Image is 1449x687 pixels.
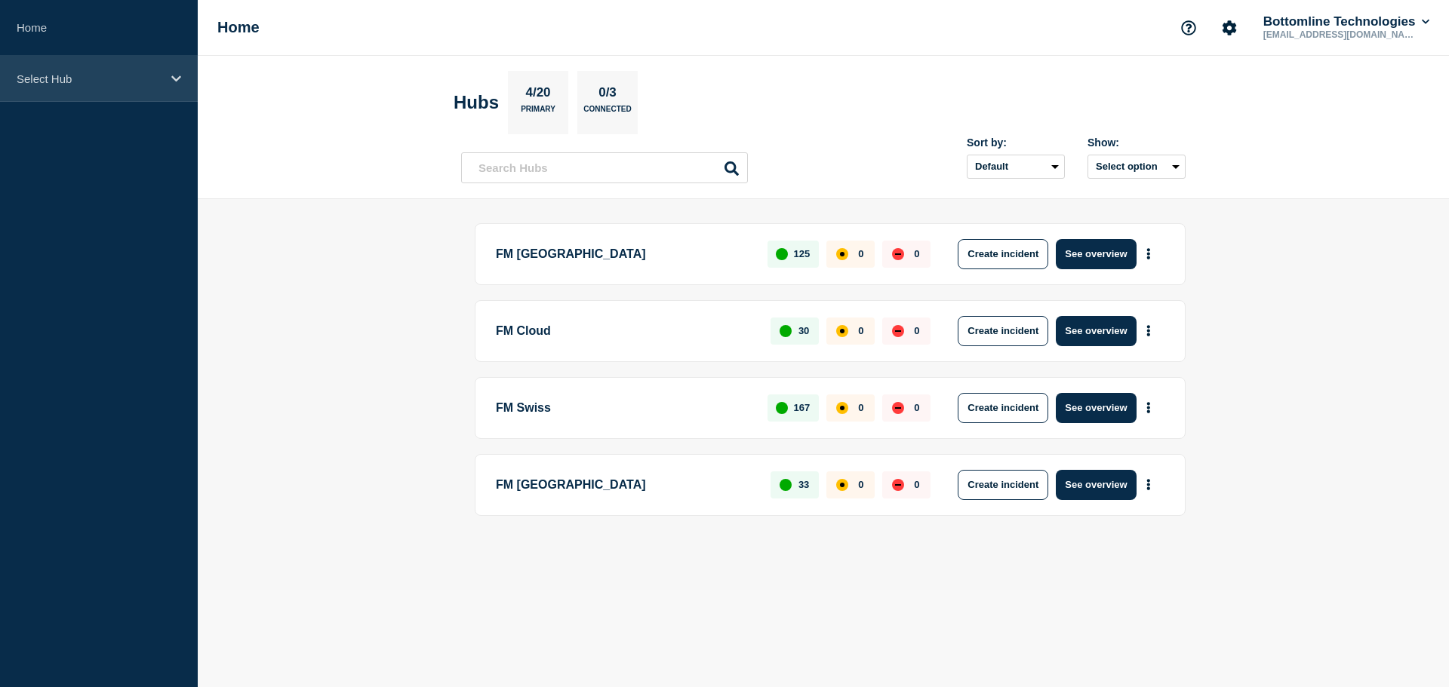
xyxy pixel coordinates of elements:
[776,402,788,414] div: up
[496,316,753,346] p: FM Cloud
[1088,136,1186,149] div: Show:
[1056,393,1136,423] button: See overview
[892,402,904,414] div: down
[780,325,792,337] div: up
[794,402,811,413] p: 167
[583,105,631,121] p: Connected
[1260,14,1432,29] button: Bottomline Technologies
[794,248,811,259] p: 125
[836,325,848,337] div: affected
[593,85,623,105] p: 0/3
[858,479,863,490] p: 0
[521,105,555,121] p: Primary
[958,316,1048,346] button: Create incident
[1139,471,1158,498] button: More actions
[967,136,1065,149] div: Sort by:
[1056,239,1136,269] button: See overview
[1088,155,1186,179] button: Select option
[958,470,1048,500] button: Create incident
[776,248,788,260] div: up
[1139,394,1158,422] button: More actions
[914,402,919,413] p: 0
[454,92,499,113] h2: Hubs
[1056,316,1136,346] button: See overview
[958,393,1048,423] button: Create incident
[17,72,162,85] p: Select Hub
[1173,12,1204,44] button: Support
[496,470,753,500] p: FM [GEOGRAPHIC_DATA]
[496,393,750,423] p: FM Swiss
[858,402,863,413] p: 0
[836,479,848,491] div: affected
[836,402,848,414] div: affected
[836,248,848,260] div: affected
[798,325,809,336] p: 30
[1260,29,1417,40] p: [EMAIL_ADDRESS][DOMAIN_NAME]
[780,479,792,491] div: up
[1139,240,1158,268] button: More actions
[967,155,1065,179] select: Sort by
[1139,317,1158,345] button: More actions
[914,325,919,336] p: 0
[1056,470,1136,500] button: See overview
[892,248,904,260] div: down
[858,325,863,336] p: 0
[496,239,750,269] p: FM [GEOGRAPHIC_DATA]
[914,479,919,490] p: 0
[798,479,809,490] p: 33
[520,85,556,105] p: 4/20
[914,248,919,259] p: 0
[1214,12,1245,44] button: Account settings
[892,325,904,337] div: down
[217,19,260,36] h1: Home
[892,479,904,491] div: down
[858,248,863,259] p: 0
[958,239,1048,269] button: Create incident
[461,152,748,183] input: Search Hubs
